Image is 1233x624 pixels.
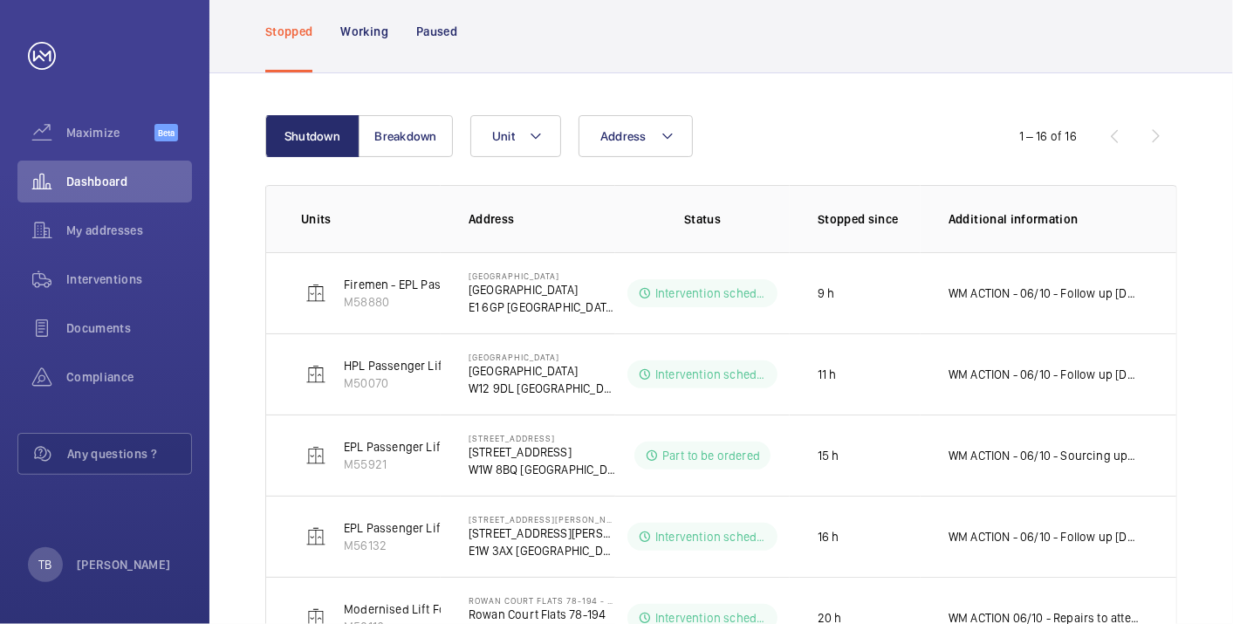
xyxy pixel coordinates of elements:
[469,362,615,380] p: [GEOGRAPHIC_DATA]
[344,374,446,392] p: M50070
[600,129,647,143] span: Address
[469,514,615,525] p: [STREET_ADDRESS][PERSON_NAME]
[470,115,561,157] button: Unit
[818,528,839,545] p: 16 h
[655,285,767,302] p: Intervention scheduled
[579,115,693,157] button: Address
[301,210,441,228] p: Units
[469,380,615,397] p: W12 9DL [GEOGRAPHIC_DATA]
[344,537,444,554] p: M56132
[469,281,615,298] p: [GEOGRAPHIC_DATA]
[469,298,615,316] p: E1 6GP [GEOGRAPHIC_DATA]
[154,124,178,141] span: Beta
[38,556,51,573] p: TB
[818,447,839,464] p: 15 h
[66,368,192,386] span: Compliance
[949,366,1141,383] p: WM ACTION - 06/10 - Follow up [DATE] - No access, follow up in hours
[344,293,527,311] p: M58880
[1019,127,1077,145] div: 1 – 16 of 16
[359,115,453,157] button: Breakdown
[655,366,767,383] p: Intervention scheduled
[469,606,615,623] p: Rowan Court Flats 78-194
[344,276,527,293] p: Firemen - EPL Passenger Lift 2 RH
[469,542,615,559] p: E1W 3AX [GEOGRAPHIC_DATA]
[305,445,326,466] img: elevator.svg
[66,124,154,141] span: Maximize
[469,595,615,606] p: Rowan Court Flats 78-194 - High Risk Building
[818,285,835,302] p: 9 h
[344,519,444,537] p: EPL Passenger Lift
[662,447,760,464] p: Part to be ordered
[469,433,615,443] p: [STREET_ADDRESS]
[949,528,1141,545] p: WM ACTION - 06/10 - Follow up [DATE] - No access, follow up in hours
[344,438,444,456] p: EPL Passenger Lift
[469,461,615,478] p: W1W 8BQ [GEOGRAPHIC_DATA]
[305,364,326,385] img: elevator.svg
[340,23,387,40] p: Working
[469,210,615,228] p: Address
[66,173,192,190] span: Dashboard
[627,210,777,228] p: Status
[416,23,457,40] p: Paused
[469,271,615,281] p: [GEOGRAPHIC_DATA]
[818,366,837,383] p: 11 h
[66,222,192,239] span: My addresses
[492,129,515,143] span: Unit
[305,526,326,547] img: elevator.svg
[265,23,312,40] p: Stopped
[949,210,1141,228] p: Additional information
[655,528,767,545] p: Intervention scheduled
[469,443,615,461] p: [STREET_ADDRESS]
[949,285,1141,302] p: WM ACTION - 06/10 - Follow up [DATE] - No access, follow up in hours
[67,445,191,463] span: Any questions ?
[66,271,192,288] span: Interventions
[344,357,446,374] p: HPL Passenger Lift
[469,525,615,542] p: [STREET_ADDRESS][PERSON_NAME]
[344,456,444,473] p: M55921
[265,115,360,157] button: Shutdown
[469,352,615,362] p: [GEOGRAPHIC_DATA]
[818,210,921,228] p: Stopped since
[77,556,171,573] p: [PERSON_NAME]
[344,600,617,618] p: Modernised Lift For Fire Services - LEFT HAND LIFT
[949,447,1141,464] p: WM ACTION - 06/10 - Sourcing upgrade 05/10 - Door operator failed
[305,283,326,304] img: elevator.svg
[66,319,192,337] span: Documents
